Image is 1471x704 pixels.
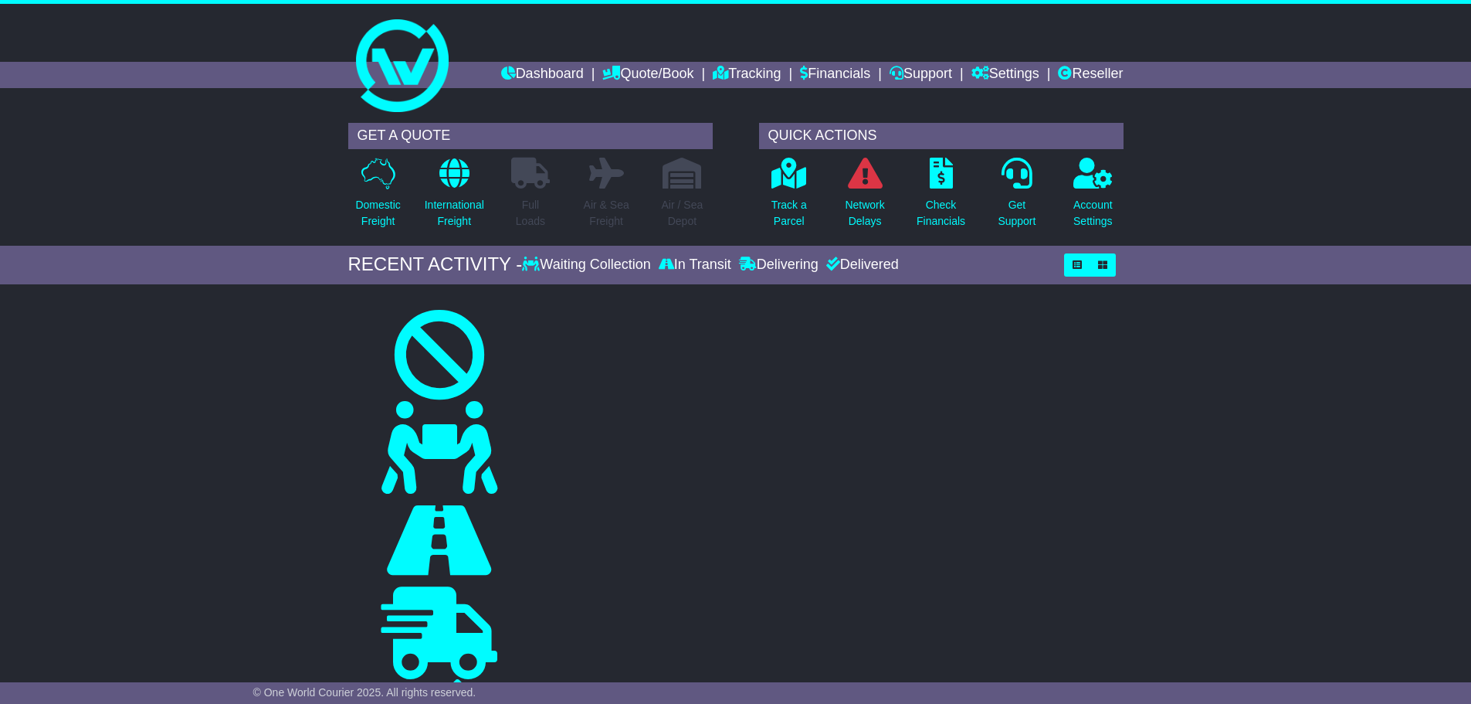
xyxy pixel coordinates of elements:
[354,157,401,238] a: DomesticFreight
[1073,157,1113,238] a: AccountSettings
[771,157,808,238] a: Track aParcel
[997,157,1036,238] a: GetSupport
[522,257,654,274] div: Waiting Collection
[916,157,966,238] a: CheckFinancials
[348,253,523,276] div: RECENT ACTIVITY -
[890,62,952,88] a: Support
[1073,197,1113,230] p: Account Settings
[662,197,703,230] p: Air / Sea Depot
[822,257,899,274] div: Delivered
[713,62,781,88] a: Tracking
[501,62,584,88] a: Dashboard
[424,157,485,238] a: InternationalFreight
[845,197,884,230] p: Network Delays
[602,62,693,88] a: Quote/Book
[917,197,965,230] p: Check Financials
[253,686,476,699] span: © One World Courier 2025. All rights reserved.
[844,157,885,238] a: NetworkDelays
[355,197,400,230] p: Domestic Freight
[800,62,870,88] a: Financials
[655,257,735,274] div: In Transit
[1058,62,1123,88] a: Reseller
[511,197,550,230] p: Full Loads
[971,62,1039,88] a: Settings
[771,197,807,230] p: Track a Parcel
[425,197,484,230] p: International Freight
[348,123,713,149] div: GET A QUOTE
[735,257,822,274] div: Delivering
[759,123,1124,149] div: QUICK ACTIONS
[998,197,1035,230] p: Get Support
[584,197,629,230] p: Air & Sea Freight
